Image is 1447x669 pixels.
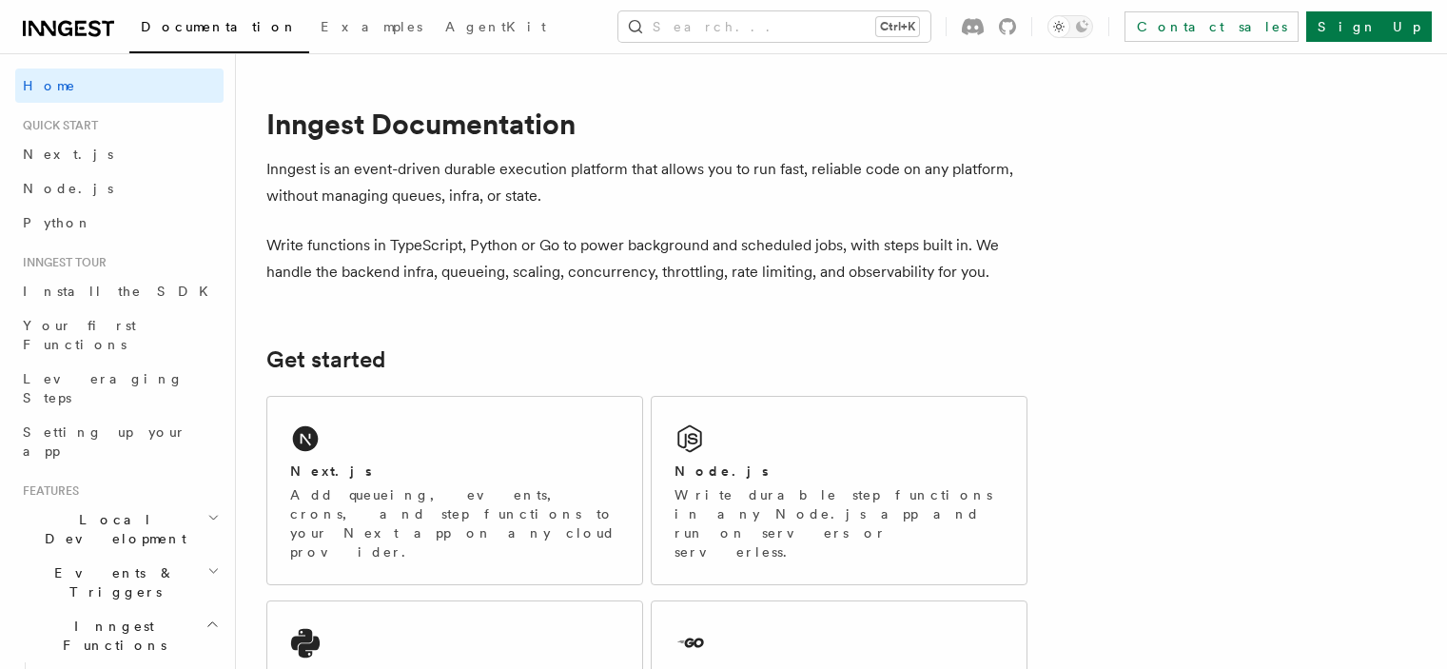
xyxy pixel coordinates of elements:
[15,502,224,556] button: Local Development
[23,215,92,230] span: Python
[15,69,224,103] a: Home
[266,232,1027,285] p: Write functions in TypeScript, Python or Go to power background and scheduled jobs, with steps bu...
[23,284,220,299] span: Install the SDK
[1306,11,1432,42] a: Sign Up
[15,206,224,240] a: Python
[309,6,434,51] a: Examples
[15,308,224,362] a: Your first Functions
[266,107,1027,141] h1: Inngest Documentation
[321,19,422,34] span: Examples
[15,415,224,468] a: Setting up your app
[23,76,76,95] span: Home
[266,396,643,585] a: Next.jsAdd queueing, events, crons, and step functions to your Next app on any cloud provider.
[15,118,98,133] span: Quick start
[675,485,1004,561] p: Write durable step functions in any Node.js app and run on servers or serverless.
[266,156,1027,209] p: Inngest is an event-driven durable execution platform that allows you to run fast, reliable code ...
[290,485,619,561] p: Add queueing, events, crons, and step functions to your Next app on any cloud provider.
[15,609,224,662] button: Inngest Functions
[15,510,207,548] span: Local Development
[15,255,107,270] span: Inngest tour
[15,171,224,206] a: Node.js
[434,6,557,51] a: AgentKit
[15,617,205,655] span: Inngest Functions
[445,19,546,34] span: AgentKit
[15,563,207,601] span: Events & Triggers
[23,318,136,352] span: Your first Functions
[675,462,769,481] h2: Node.js
[618,11,930,42] button: Search...Ctrl+K
[15,274,224,308] a: Install the SDK
[266,346,385,373] a: Get started
[15,137,224,171] a: Next.js
[23,181,113,196] span: Node.js
[876,17,919,36] kbd: Ctrl+K
[1124,11,1299,42] a: Contact sales
[290,462,372,481] h2: Next.js
[15,556,224,609] button: Events & Triggers
[15,483,79,499] span: Features
[651,396,1027,585] a: Node.jsWrite durable step functions in any Node.js app and run on servers or serverless.
[23,147,113,162] span: Next.js
[23,424,186,459] span: Setting up your app
[15,362,224,415] a: Leveraging Steps
[23,371,184,405] span: Leveraging Steps
[129,6,309,53] a: Documentation
[141,19,298,34] span: Documentation
[1047,15,1093,38] button: Toggle dark mode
